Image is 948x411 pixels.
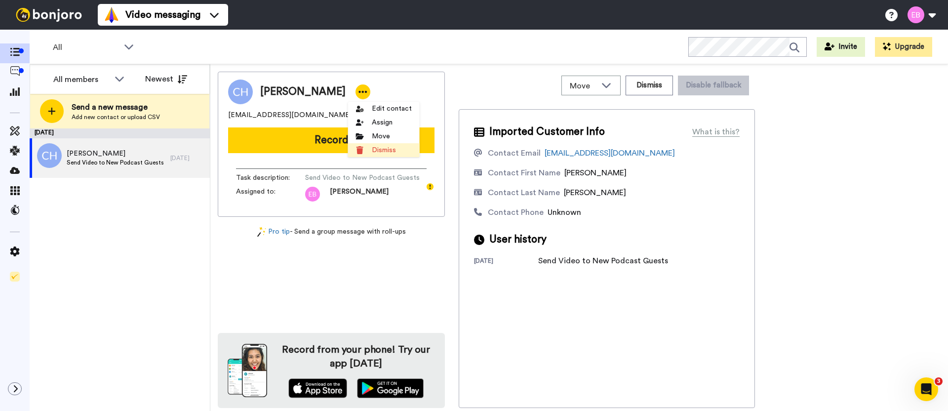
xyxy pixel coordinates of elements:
[72,101,160,113] span: Send a new message
[348,143,420,157] li: Dismiss
[357,378,424,398] img: playstore
[67,159,164,166] span: Send Video to New Podcast Guests
[570,80,596,92] span: Move
[288,378,347,398] img: appstore
[236,173,305,183] span: Task description :
[692,126,740,138] div: What is this?
[236,187,305,202] span: Assigned to:
[305,173,420,183] span: Send Video to New Podcast Guests
[489,232,547,247] span: User history
[545,149,675,157] a: [EMAIL_ADDRESS][DOMAIN_NAME]
[426,182,434,191] div: Tooltip anchor
[125,8,200,22] span: Video messaging
[67,149,164,159] span: [PERSON_NAME]
[257,227,266,237] img: magic-wand.svg
[53,74,110,85] div: All members
[488,187,560,199] div: Contact Last Name
[37,143,62,168] img: ch.png
[488,147,541,159] div: Contact Email
[538,255,668,267] div: Send Video to New Podcast Guests
[348,129,420,143] li: Move
[260,84,346,99] span: [PERSON_NAME]
[488,167,560,179] div: Contact First Name
[12,8,86,22] img: bj-logo-header-white.svg
[257,227,290,237] a: Pro tip
[228,344,267,397] img: download
[30,128,210,138] div: [DATE]
[218,227,445,237] div: - Send a group message with roll-ups
[488,206,544,218] div: Contact Phone
[875,37,932,57] button: Upgrade
[348,102,420,116] li: Edit contact
[626,76,673,95] button: Dismiss
[305,187,320,202] img: eb.png
[228,127,434,153] button: Record
[228,80,253,104] img: Image of Cortney Harding
[10,272,20,282] img: Checklist.svg
[914,377,938,401] iframe: Intercom live chat
[474,257,538,267] div: [DATE]
[935,377,943,385] span: 3
[817,37,865,57] button: Invite
[678,76,749,95] button: Disable fallback
[564,189,626,197] span: [PERSON_NAME]
[104,7,119,23] img: vm-color.svg
[330,187,389,202] span: [PERSON_NAME]
[564,169,627,177] span: [PERSON_NAME]
[228,110,352,120] span: [EMAIL_ADDRESS][DOMAIN_NAME]
[489,124,605,139] span: Imported Customer Info
[348,116,420,129] li: Assign
[53,41,119,53] span: All
[138,69,195,89] button: Newest
[548,208,581,216] span: Unknown
[277,343,435,370] h4: Record from your phone! Try our app [DATE]
[72,113,160,121] span: Add new contact or upload CSV
[170,154,205,162] div: [DATE]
